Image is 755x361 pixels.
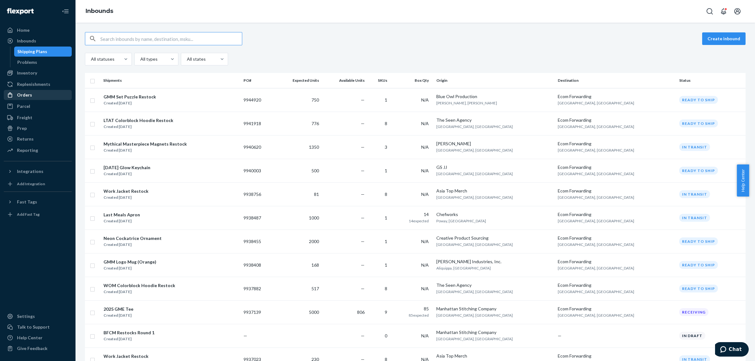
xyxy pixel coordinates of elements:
[59,5,72,18] button: Close Navigation
[100,32,242,45] input: Search inbounds by name, destination, msku...
[436,211,553,218] div: Chefworks
[4,333,72,343] a: Help Center
[558,211,674,218] div: Ecom Forwarding
[241,182,275,206] td: 9938756
[436,336,513,341] span: [GEOGRAPHIC_DATA], [GEOGRAPHIC_DATA]
[322,73,367,88] th: Available Units
[361,239,365,244] span: —
[361,286,365,291] span: —
[241,159,275,182] td: 9940003
[103,282,175,289] div: WOM Colorblock Hoodie Restock
[4,145,72,155] a: Reporting
[103,94,156,100] div: GMM Set Puzzle Restock
[311,121,319,126] span: 776
[436,93,553,100] div: Blue Owl Production
[558,188,674,194] div: Ecom Forwarding
[14,57,72,67] a: Problems
[103,141,187,147] div: Mythical Masterpiece Magnets Restock
[436,353,553,359] div: Asia Top Merch
[103,306,133,312] div: 2025 GME Tee
[436,101,497,105] span: [PERSON_NAME], [PERSON_NAME]
[17,125,27,131] div: Prep
[436,124,513,129] span: [GEOGRAPHIC_DATA], [GEOGRAPHIC_DATA]
[275,73,322,88] th: Expected Units
[4,101,72,111] a: Parcel
[243,333,247,338] span: —
[17,48,47,55] div: Shipping Plans
[103,336,154,342] div: Created [DATE]
[311,168,319,173] span: 500
[395,306,428,312] div: 85
[103,330,154,336] div: BFCM Restocks Round 1
[558,242,634,247] span: [GEOGRAPHIC_DATA], [GEOGRAPHIC_DATA]
[558,289,634,294] span: [GEOGRAPHIC_DATA], [GEOGRAPHIC_DATA]
[4,197,72,207] button: Fast Tags
[385,262,387,268] span: 1
[103,194,148,201] div: Created [DATE]
[392,73,433,88] th: Box Qty
[17,114,32,121] div: Freight
[81,2,118,20] ol: breadcrumbs
[715,342,749,358] iframe: Opens a widget where you can chat to one of our agents
[17,147,38,153] div: Reporting
[17,103,30,109] div: Parcel
[558,313,634,318] span: [GEOGRAPHIC_DATA], [GEOGRAPHIC_DATA]
[421,144,429,150] span: N/A
[436,171,513,176] span: [GEOGRAPHIC_DATA], [GEOGRAPHIC_DATA]
[436,164,553,170] div: GS JJ
[558,235,674,241] div: Ecom Forwarding
[436,282,553,288] div: The Seen Agency
[436,289,513,294] span: [GEOGRAPHIC_DATA], [GEOGRAPHIC_DATA]
[17,92,32,98] div: Orders
[558,353,674,359] div: Ecom Forwarding
[103,188,148,194] div: Work Jacket Restock
[558,171,634,176] span: [GEOGRAPHIC_DATA], [GEOGRAPHIC_DATA]
[558,219,634,223] span: [GEOGRAPHIC_DATA], [GEOGRAPHIC_DATA]
[311,286,319,291] span: 517
[4,322,72,332] button: Talk to Support
[4,311,72,321] a: Settings
[702,32,746,45] button: Create inbound
[361,144,365,150] span: —
[241,88,275,112] td: 9944920
[17,27,30,33] div: Home
[436,195,513,200] span: [GEOGRAPHIC_DATA], [GEOGRAPHIC_DATA]
[103,100,156,106] div: Created [DATE]
[4,123,72,133] a: Prep
[309,144,319,150] span: 1350
[17,136,34,142] div: Returns
[679,143,710,151] div: In transit
[4,166,72,176] button: Integrations
[14,47,72,57] a: Shipping Plans
[555,73,677,88] th: Destination
[421,239,429,244] span: N/A
[409,219,429,223] span: 14 expected
[4,68,72,78] a: Inventory
[17,81,50,87] div: Replenishments
[421,121,429,126] span: N/A
[421,286,429,291] span: N/A
[679,332,705,340] div: In draft
[361,215,365,220] span: —
[361,97,365,103] span: —
[103,117,173,124] div: LTAT Colorblock Hoodie Restock
[737,164,749,197] button: Help Center
[309,239,319,244] span: 2000
[385,144,387,150] span: 3
[357,309,365,315] span: 806
[361,192,365,197] span: —
[17,324,50,330] div: Talk to Support
[421,333,429,338] span: N/A
[103,171,150,177] div: Created [DATE]
[241,206,275,230] td: 9938487
[558,266,634,270] span: [GEOGRAPHIC_DATA], [GEOGRAPHIC_DATA]
[558,124,634,129] span: [GEOGRAPHIC_DATA], [GEOGRAPHIC_DATA]
[17,38,36,44] div: Inbounds
[314,192,319,197] span: 81
[17,59,37,65] div: Problems
[409,313,429,318] span: 85 expected
[361,333,365,338] span: —
[436,188,553,194] div: Asia Top Merch
[436,266,491,270] span: Aliquippa, [GEOGRAPHIC_DATA]
[436,258,553,265] div: [PERSON_NAME] Industries, Inc.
